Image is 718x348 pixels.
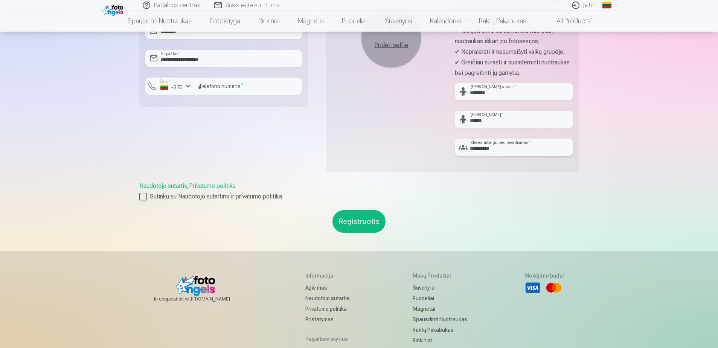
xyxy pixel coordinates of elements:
[305,304,355,314] a: Privatumo politika
[413,304,467,314] a: Magnetai
[333,11,376,32] a: Puodeliai
[102,3,125,16] img: /fa2
[119,11,201,32] a: Spausdinti nuotraukas
[139,182,187,189] a: Naudotojo sutartis
[289,11,333,32] a: Magnetai
[139,192,579,201] label: Sutinku su Naudotojo sutartimi ir privatumo politika
[455,47,573,57] p: ✔ Nepraleisti ir nesumaišyti vaikų grupėje;
[421,11,470,32] a: Kalendoriai
[524,272,564,279] h5: Mokėjimo būdai
[332,210,386,233] button: Registruotis
[413,325,467,335] a: Raktų pakabukas
[157,79,173,84] label: Šalis
[305,314,355,325] a: Pristatymas
[160,84,183,91] div: +370
[305,293,355,304] a: Naudotojo sutartis
[376,11,421,32] a: Suvenyrai
[413,272,467,279] h5: Mūsų produktai
[455,26,573,47] p: ✔ Išsiųsti SMS su asmenine nuoroda į nuotraukas iškart po fotosesijos;
[524,279,541,296] li: Visa
[139,182,579,201] div: ,
[535,11,600,32] a: All products
[470,11,535,32] a: Raktų pakabukas
[189,182,236,189] a: Privatumo politika
[305,282,355,293] a: Apie mus
[154,296,248,302] span: In cooperation with
[194,296,248,302] a: [DOMAIN_NAME]
[413,314,467,325] a: Spausdinti nuotraukas
[361,8,421,68] button: Pridėti selfie
[546,279,562,296] li: Mastercard
[249,11,289,32] a: Rinkiniai
[413,293,467,304] a: Puodeliai
[413,335,467,346] a: Rinkiniai
[305,272,355,279] h5: Informacija
[455,57,573,78] p: ✔ Greičiau surasti ir susisteminti nuotraukas bei pagreitinti jų gamybą.
[201,11,249,32] a: Fotoknyga
[369,41,414,50] div: Pridėti selfie
[145,78,194,95] button: Šalis*+370
[305,335,355,343] h5: Pagalbos skyrius
[413,282,467,293] a: Suvenyrai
